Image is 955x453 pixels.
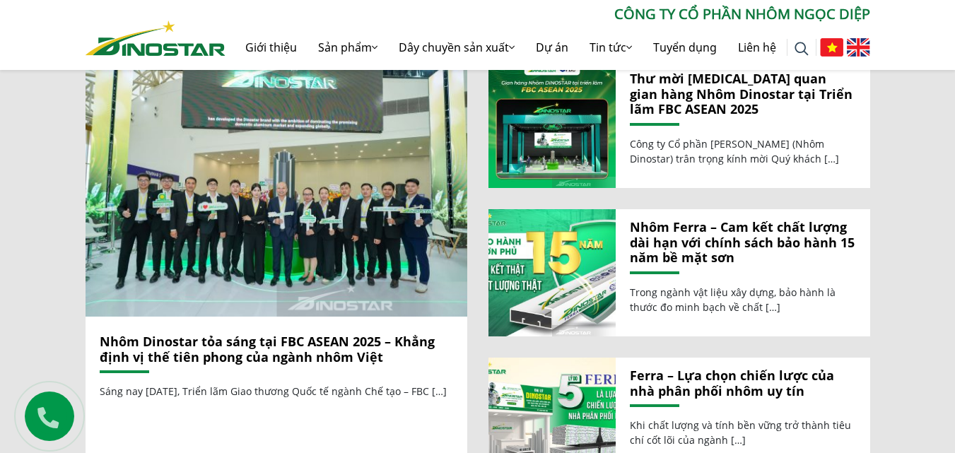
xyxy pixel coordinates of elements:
p: CÔNG TY CỔ PHẦN NHÔM NGỌC DIỆP [225,4,870,25]
img: Thư mời tham quan gian hàng Nhôm Dinostar tại Triển lãm FBC ASEAN 2025 [488,61,615,188]
a: Nhôm Dinostar [86,18,225,55]
p: Sáng nay [DATE], Triển lãm Giao thương Quốc tế ngành Chế tạo – FBC […] [100,384,453,399]
img: English [847,38,870,57]
img: Nhôm Dinostar [86,20,225,56]
a: Sản phẩm [307,25,388,70]
p: Khi chất lượng và tính bền vững trở thành tiêu chí cốt lõi của ngành […] [630,418,856,447]
img: Nhôm Ferra – Cam kết chất lượng dài hạn với chính sách bảo hành 15 năm bề mặt sơn [488,209,615,336]
a: Thư mời [MEDICAL_DATA] quan gian hàng Nhôm Dinostar tại Triển lãm FBC ASEAN 2025 [630,71,856,117]
a: Dây chuyền sản xuất [388,25,525,70]
a: Dự án [525,25,579,70]
a: Nhôm Dinostar tỏa sáng tại FBC ASEAN 2025 – Khẳng định vị thế tiên phong của ngành nhôm Việt [100,333,435,365]
a: Giới thiệu [235,25,307,70]
a: Ferra – Lựa chọn chiến lược của nhà phân phối nhôm uy tín [630,368,856,399]
img: Nhôm Dinostar tỏa sáng tại FBC ASEAN 2025 – Khẳng định vị thế tiên phong của ngành nhôm Việt [85,61,467,317]
p: Trong ngành vật liệu xây dựng, bảo hành là thước đo minh bạch về chất […] [630,285,856,314]
img: search [795,42,809,56]
a: Nhôm Ferra – Cam kết chất lượng dài hạn với chính sách bảo hành 15 năm bề mặt sơn [630,220,856,266]
img: Tiếng Việt [820,38,843,57]
a: Liên hệ [727,25,787,70]
a: Tuyển dụng [643,25,727,70]
p: Công ty Cổ phần [PERSON_NAME] (Nhôm Dinostar) trân trọng kính mời Quý khách […] [630,136,856,166]
a: Tin tức [579,25,643,70]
